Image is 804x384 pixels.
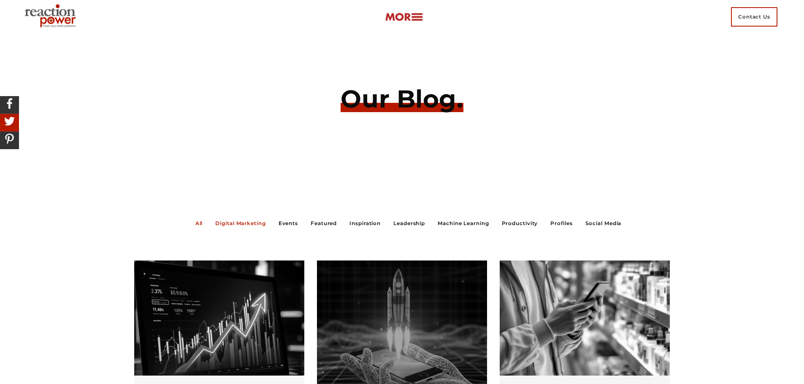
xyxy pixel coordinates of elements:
[385,12,423,22] img: more-btn.png
[2,132,17,146] img: Share On Pinterest
[341,84,463,114] span: Our blog.
[585,220,622,227] a: Social Media
[393,220,425,227] a: Leadership
[21,2,82,32] img: Executive Branding | Personal Branding Agency
[731,7,777,27] span: Contact Us
[349,220,381,227] a: Inspiration
[215,220,265,227] a: Digital Marketing
[311,220,337,227] a: Featured
[2,96,17,111] img: Share On Facebook
[438,220,489,227] a: Machine Learning
[502,220,538,227] a: Productivity
[500,260,670,376] img: Gen Z Buying Behavior
[279,220,298,227] a: Events
[550,220,572,227] a: Profiles
[2,114,17,129] img: Share On Twitter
